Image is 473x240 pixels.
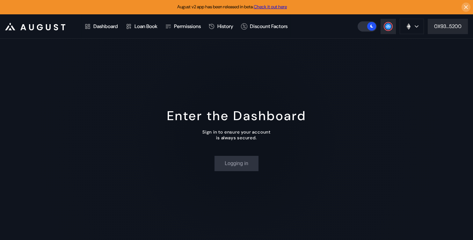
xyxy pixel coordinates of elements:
a: History [205,15,237,38]
a: Permissions [161,15,205,38]
a: Loan Book [122,15,161,38]
div: Dashboard [93,23,118,30]
div: Sign in to ensure your account is always secured. [202,129,271,141]
div: Loan Book [135,23,157,30]
a: Discount Factors [237,15,291,38]
div: 0X93...5200 [434,23,462,30]
button: 0X93...5200 [428,19,468,34]
div: History [217,23,233,30]
span: August v2 app has been released in beta. [177,4,287,10]
div: Discount Factors [250,23,287,30]
div: Permissions [174,23,201,30]
div: Enter the Dashboard [167,107,306,124]
button: chain logo [400,19,424,34]
img: chain logo [405,23,412,30]
a: Check it out here [254,4,287,10]
a: Dashboard [81,15,122,38]
button: Logging in [215,156,258,171]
